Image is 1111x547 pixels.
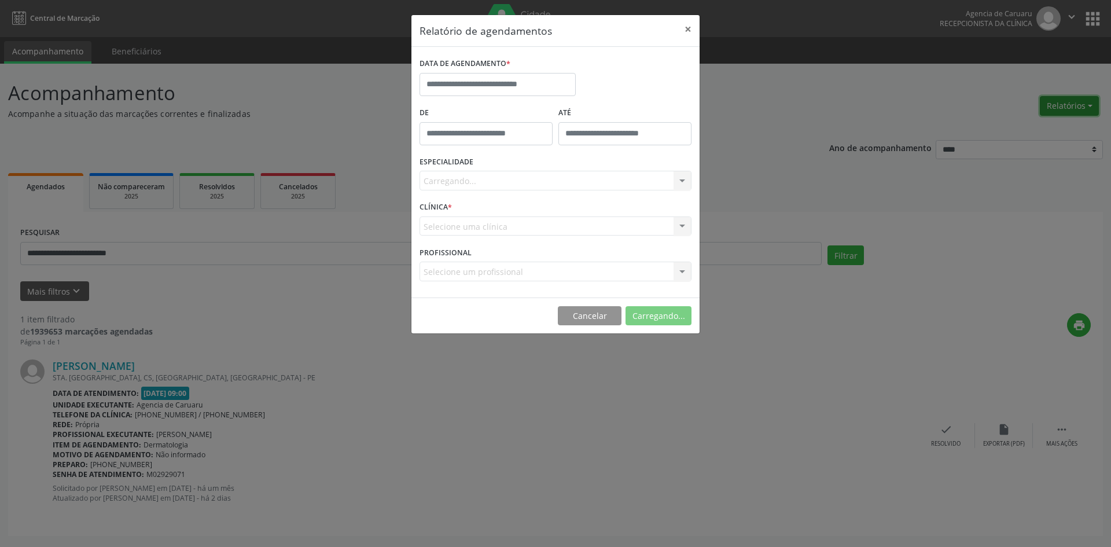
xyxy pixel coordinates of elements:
[420,199,452,216] label: CLÍNICA
[420,104,553,122] label: De
[420,153,473,171] label: ESPECIALIDADE
[420,55,510,73] label: DATA DE AGENDAMENTO
[676,15,700,43] button: Close
[558,104,691,122] label: ATÉ
[558,306,621,326] button: Cancelar
[420,244,472,262] label: PROFISSIONAL
[420,23,552,38] h5: Relatório de agendamentos
[626,306,691,326] button: Carregando...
